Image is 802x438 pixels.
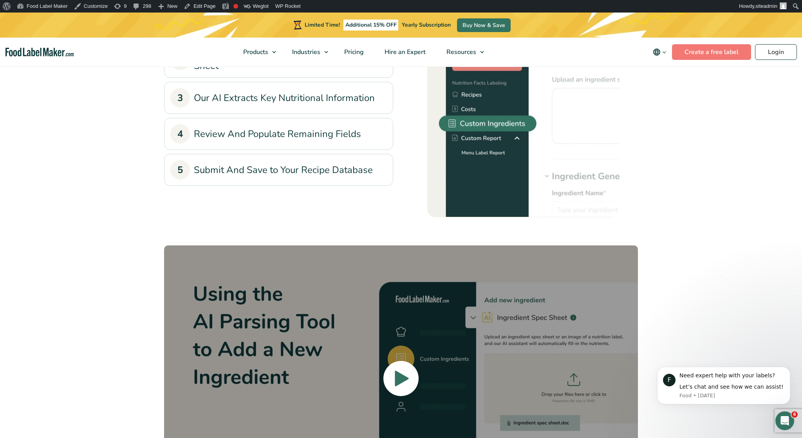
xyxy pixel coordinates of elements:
[436,38,488,67] a: Resources
[755,44,797,60] a: Login
[791,411,798,418] span: 6
[755,3,777,9] span: siteadmin
[164,82,393,114] li: 3Our AI Extracts Key Nutritional Information
[645,355,802,417] iframe: Intercom notifications message
[342,48,365,56] span: Pricing
[402,21,451,29] span: Yearly Subscription
[343,20,399,31] span: Additional 15% OFF
[444,48,477,56] span: Resources
[290,48,321,56] span: Industries
[233,4,238,9] div: Focus keyphrase not set
[775,411,794,430] iframe: Intercom live chat
[305,21,340,29] span: Limited Time!
[170,88,190,108] div: 3
[233,38,280,67] a: Products
[164,118,393,150] li: 4Review And Populate Remaining Fields
[170,124,190,144] div: 4
[282,38,332,67] a: Industries
[170,88,387,108] a: 3Our AI Extracts Key Nutritional Information
[382,48,426,56] span: Hire an Expert
[170,124,387,144] a: 4Review And Populate Remaining Fields
[170,160,387,180] a: 5Submit And Save to Your Recipe Database
[374,38,434,67] a: Hire an Expert
[241,48,269,56] span: Products
[672,44,751,60] a: Create a free label
[334,38,372,67] a: Pricing
[170,160,190,180] div: 5
[457,18,511,32] a: Buy Now & Save
[164,154,393,186] li: 5Submit And Save to Your Recipe Database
